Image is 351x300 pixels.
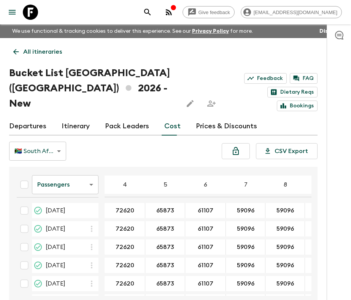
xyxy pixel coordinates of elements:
[62,117,90,136] a: Itinerary
[9,140,66,162] div: 🇿🇦 South African Rand (ZAR)
[189,258,222,273] button: 61107
[17,177,32,192] div: Select all
[204,96,219,111] span: Share this itinerary
[9,65,176,111] h1: Bucket List [GEOGRAPHIC_DATA] ([GEOGRAPHIC_DATA]) 2026 - New
[228,221,264,236] button: 59096
[226,258,265,273] div: 15 Mar 2026; 7
[226,221,265,236] div: 15 Feb 2026; 7
[123,180,127,189] p: 4
[147,203,183,218] button: 65873
[256,143,318,159] button: CSV Export
[196,117,257,136] a: Prices & Discounts
[33,206,43,215] svg: Guaranteed
[9,24,256,38] p: We use functional & tracking cookies to deliver this experience. See our for more.
[106,203,143,218] button: 72620
[305,221,345,236] div: 15 Feb 2026; 9
[145,239,185,255] div: 22 Feb 2026; 5
[307,221,343,236] button: 59096
[241,6,342,18] div: [EMAIL_ADDRESS][DOMAIN_NAME]
[244,73,287,84] a: Feedback
[244,180,248,189] p: 7
[265,258,305,273] div: 15 Mar 2026; 8
[106,276,143,291] button: 72620
[46,206,65,215] span: [DATE]
[222,143,250,159] button: Lock costs
[226,276,265,291] div: 22 Mar 2026; 7
[249,10,341,15] span: [EMAIL_ADDRESS][DOMAIN_NAME]
[105,276,145,291] div: 22 Mar 2026; 4
[265,221,305,236] div: 15 Feb 2026; 8
[228,203,264,218] button: 59096
[145,258,185,273] div: 15 Mar 2026; 5
[267,239,303,255] button: 59096
[189,203,222,218] button: 61107
[307,239,343,255] button: 59096
[105,117,149,136] a: Pack Leaders
[318,26,342,37] button: Dismiss
[305,239,345,255] div: 22 Feb 2026; 9
[145,203,185,218] div: 25 Jan 2026; 5
[189,276,222,291] button: 61107
[9,117,46,136] a: Departures
[105,221,145,236] div: 15 Feb 2026; 4
[267,221,303,236] button: 59096
[164,180,167,189] p: 5
[147,276,183,291] button: 65873
[228,258,264,273] button: 59096
[147,239,183,255] button: 65873
[226,239,265,255] div: 22 Feb 2026; 7
[185,239,226,255] div: 22 Feb 2026; 6
[290,73,318,84] a: FAQ
[32,174,98,195] div: Passengers
[277,101,318,111] a: Bookings
[105,239,145,255] div: 22 Feb 2026; 4
[194,10,234,15] span: Give feedback
[307,258,343,273] button: 59096
[145,276,185,291] div: 22 Mar 2026; 5
[284,180,287,189] p: 8
[164,117,181,136] a: Cost
[46,261,65,270] span: [DATE]
[267,87,318,97] a: Dietary Reqs
[33,243,43,252] svg: On Sale
[185,203,226,218] div: 25 Jan 2026; 6
[267,276,303,291] button: 59096
[265,203,305,218] div: 25 Jan 2026; 8
[23,47,62,56] p: All itineraries
[305,276,345,291] div: 22 Mar 2026; 9
[106,221,143,236] button: 72620
[265,276,305,291] div: 22 Mar 2026; 8
[147,221,183,236] button: 65873
[185,258,226,273] div: 15 Mar 2026; 6
[46,243,65,252] span: [DATE]
[267,258,303,273] button: 59096
[33,224,43,233] svg: Guaranteed
[183,96,198,111] button: Edit this itinerary
[145,221,185,236] div: 15 Feb 2026; 5
[228,239,264,255] button: 59096
[189,221,222,236] button: 61107
[265,239,305,255] div: 22 Feb 2026; 8
[105,258,145,273] div: 15 Mar 2026; 4
[5,5,20,20] button: menu
[189,239,222,255] button: 61107
[305,203,345,218] div: 25 Jan 2026; 9
[33,279,43,288] svg: Guaranteed
[185,276,226,291] div: 22 Mar 2026; 6
[183,6,235,18] a: Give feedback
[46,224,65,233] span: [DATE]
[140,5,155,20] button: search adventures
[307,276,343,291] button: 59096
[226,203,265,218] div: 25 Jan 2026; 7
[106,239,143,255] button: 72620
[305,258,345,273] div: 15 Mar 2026; 9
[192,29,229,34] a: Privacy Policy
[228,276,264,291] button: 59096
[204,180,207,189] p: 6
[46,279,65,288] span: [DATE]
[33,261,43,270] svg: On Sale
[106,258,143,273] button: 72620
[147,258,183,273] button: 65873
[105,203,145,218] div: 25 Jan 2026; 4
[307,203,343,218] button: 59096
